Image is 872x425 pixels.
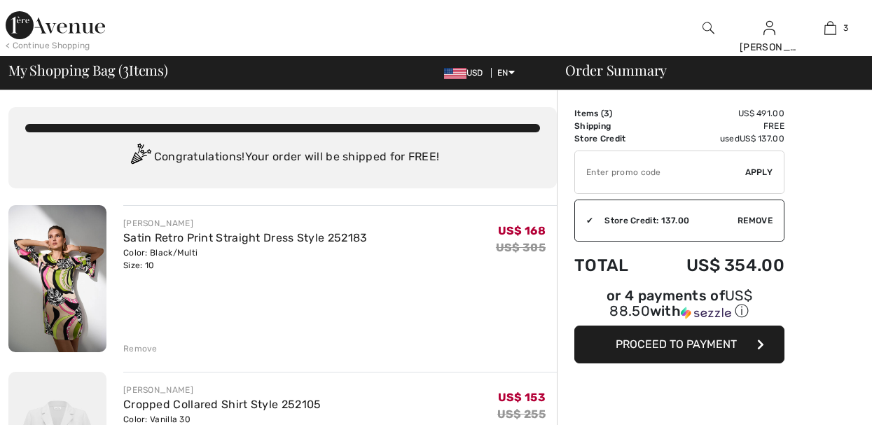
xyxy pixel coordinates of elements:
[574,120,649,132] td: Shipping
[609,287,752,319] span: US$ 88.50
[123,342,158,355] div: Remove
[123,384,321,396] div: [PERSON_NAME]
[738,214,773,227] span: Remove
[126,144,154,172] img: Congratulation2.svg
[123,398,321,411] a: Cropped Collared Shirt Style 252105
[498,391,546,404] span: US$ 153
[801,20,860,36] a: 3
[593,214,738,227] div: Store Credit: 137.00
[8,205,106,352] img: Satin Retro Print Straight Dress Style 252183
[649,242,784,289] td: US$ 354.00
[8,63,168,77] span: My Shopping Bag ( Items)
[649,107,784,120] td: US$ 491.00
[703,20,714,36] img: search the website
[745,166,773,179] span: Apply
[574,289,784,326] div: or 4 payments ofUS$ 88.50withSezzle Click to learn more about Sezzle
[604,109,609,118] span: 3
[616,337,737,351] span: Proceed to Payment
[649,132,784,145] td: used
[740,134,784,144] span: US$ 137.00
[843,22,848,34] span: 3
[740,40,799,55] div: [PERSON_NAME]
[6,11,105,39] img: 1ère Avenue
[824,20,836,36] img: My Bag
[574,242,649,289] td: Total
[763,20,775,36] img: My Info
[123,246,368,272] div: Color: Black/Multi Size: 10
[575,151,745,193] input: Promo code
[444,68,466,79] img: US Dollar
[574,289,784,321] div: or 4 payments of with
[444,68,489,78] span: USD
[649,120,784,132] td: Free
[763,21,775,34] a: Sign In
[574,132,649,145] td: Store Credit
[574,326,784,363] button: Proceed to Payment
[6,39,90,52] div: < Continue Shopping
[123,217,368,230] div: [PERSON_NAME]
[575,214,593,227] div: ✔
[123,60,129,78] span: 3
[498,224,546,237] span: US$ 168
[574,107,649,120] td: Items ( )
[497,407,546,421] s: US$ 255
[25,144,540,172] div: Congratulations! Your order will be shipped for FREE!
[497,68,515,78] span: EN
[496,241,546,254] s: US$ 305
[123,231,368,244] a: Satin Retro Print Straight Dress Style 252183
[548,63,864,77] div: Order Summary
[681,307,731,319] img: Sezzle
